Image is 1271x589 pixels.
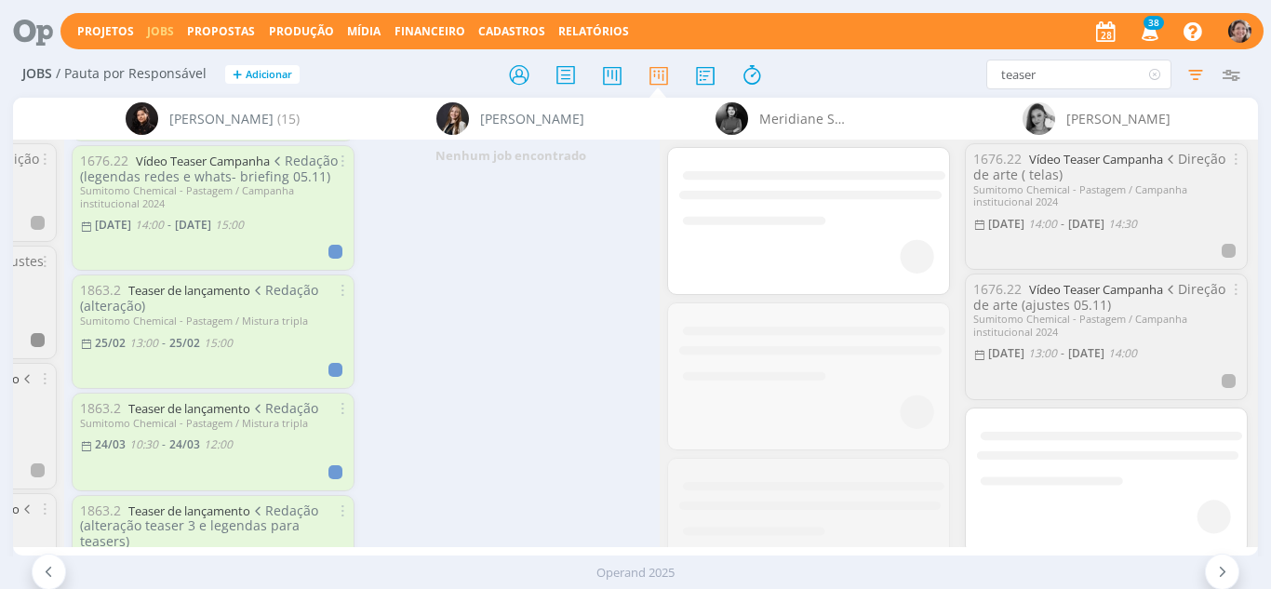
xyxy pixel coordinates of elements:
[478,23,545,39] span: Cadastros
[169,436,200,452] : 24/03
[1028,345,1057,361] : 13:00
[204,436,233,452] : 12:00
[129,436,158,452] : 10:30
[263,24,340,39] button: Produção
[128,502,250,519] a: Teaser de lançamento
[80,281,121,299] span: 1863.2
[1061,348,1064,359] : -
[162,439,166,450] : -
[95,436,126,452] : 24/03
[759,109,846,128] span: Meridiane Schena
[973,280,1022,298] span: 1676.22
[473,24,551,39] button: Cadastros
[395,23,465,39] a: Financeiro
[77,23,134,39] a: Projetos
[215,217,244,233] : 15:00
[225,65,300,85] button: +Adicionar
[1066,109,1171,128] span: [PERSON_NAME]
[246,69,292,81] span: Adicionar
[553,24,635,39] button: Relatórios
[56,66,207,82] span: / Pauta por Responsável
[1227,15,1252,47] button: A
[1130,15,1168,48] button: 38
[169,109,274,128] span: [PERSON_NAME]
[973,150,1022,167] span: 1676.22
[558,23,629,39] a: Relatórios
[80,152,128,169] span: 1676.22
[136,153,270,169] a: Vídeo Teaser Campanha
[1023,102,1055,135] img: N
[141,24,180,39] button: Jobs
[1028,216,1057,232] : 14:00
[480,109,584,128] span: [PERSON_NAME]
[135,217,164,233] : 14:00
[1108,345,1137,361] : 14:00
[1108,216,1137,232] : 14:30
[169,335,200,351] : 25/02
[1068,345,1104,361] : [DATE]
[162,338,166,349] : -
[436,102,469,135] img: L
[986,60,1171,89] input: Busca
[269,23,334,39] a: Produção
[1144,16,1164,30] span: 38
[716,102,748,135] img: M
[1228,20,1251,43] img: A
[973,313,1239,337] div: Sumitomo Chemical - Pastagem / Campanha institucional 2024
[181,24,261,39] button: Propostas
[973,280,1226,314] span: Direção de arte (ajustes 05.11)
[988,216,1024,232] : [DATE]
[95,217,131,233] : [DATE]
[233,65,242,85] span: +
[167,220,171,231] : -
[1068,216,1104,232] : [DATE]
[362,140,660,173] div: Nenhum job encontrado
[277,109,300,128] span: (15)
[250,399,319,417] span: Redação
[1029,151,1163,167] a: Vídeo Teaser Campanha
[1029,281,1163,298] a: Vídeo Teaser Campanha
[175,217,211,233] : [DATE]
[80,281,319,315] span: Redação (alteração)
[80,502,319,551] span: Redação (alteração teaser 3 e legendas para teasers)
[347,23,381,39] a: Mídia
[341,24,386,39] button: Mídia
[80,184,346,208] div: Sumitomo Chemical - Pastagem / Campanha institucional 2024
[147,23,174,39] a: Jobs
[1061,219,1064,230] : -
[187,23,255,39] span: Propostas
[80,502,121,519] span: 1863.2
[128,282,250,299] a: Teaser de lançamento
[80,417,346,429] div: Sumitomo Chemical - Pastagem / Mistura tripla
[95,335,126,351] : 25/02
[80,152,339,185] span: Redação (legendas redes e whats- briefing 05.11)
[389,24,471,39] button: Financeiro
[973,150,1226,183] span: Direção de arte ( telas)
[973,183,1239,207] div: Sumitomo Chemical - Pastagem / Campanha institucional 2024
[80,315,346,327] div: Sumitomo Chemical - Pastagem / Mistura tripla
[80,399,121,417] span: 1863.2
[128,400,250,417] a: Teaser de lançamento
[72,24,140,39] button: Projetos
[988,345,1024,361] : [DATE]
[129,335,158,351] : 13:00
[126,102,158,135] img: L
[22,66,52,82] span: Jobs
[204,335,233,351] : 15:00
